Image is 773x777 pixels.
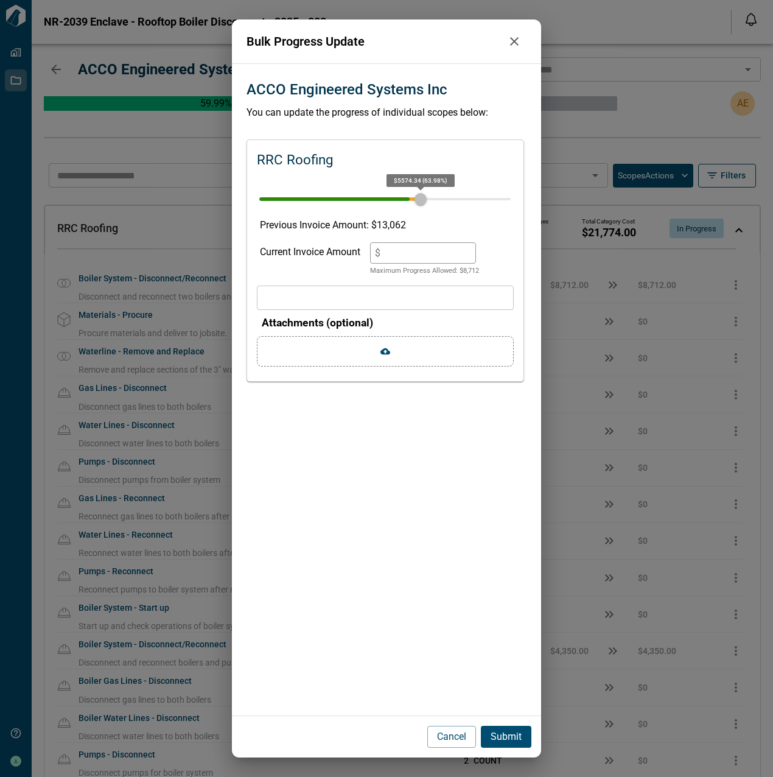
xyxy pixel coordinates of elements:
[262,315,514,331] p: Attachments (optional)
[247,105,526,120] p: You can update the progress of individual scopes below:
[481,726,531,748] button: Submit
[437,730,466,744] p: Cancel
[260,218,511,233] p: Previous Invoice Amount: $ 13,062
[375,247,380,259] span: $
[247,79,447,100] p: ACCO Engineered Systems Inc
[427,726,476,748] button: Cancel
[370,266,479,276] p: Maximum Progress Allowed: $ 8,712
[491,730,522,744] p: Submit
[247,32,502,51] p: Bulk Progress Update
[257,150,334,171] p: RRC Roofing
[260,242,360,276] div: Current Invoice Amount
